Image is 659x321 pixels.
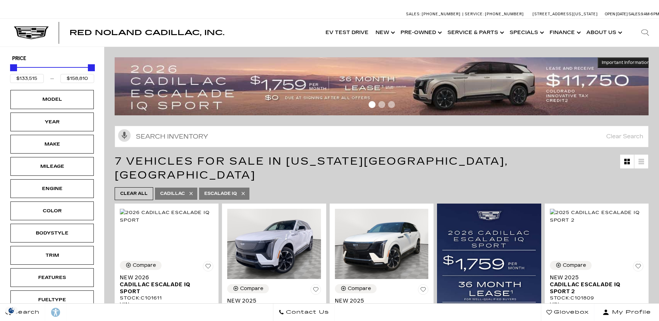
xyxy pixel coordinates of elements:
[422,12,461,16] span: [PHONE_NUMBER]
[348,286,371,292] div: Compare
[550,209,643,224] img: 2025 Cadillac ESCALADE IQ Sport 2
[541,304,594,321] a: Glovebox
[120,189,148,198] span: Clear All
[397,19,444,47] a: Pre-Owned
[641,12,659,16] span: 9 AM-6 PM
[115,155,508,181] span: 7 Vehicles for Sale in [US_STATE][GEOGRAPHIC_DATA], [GEOGRAPHIC_DATA]
[335,209,428,279] img: 2025 Cadillac ESCALADE IQ Sport 2
[10,224,94,242] div: BodystyleBodystyle
[10,90,94,109] div: ModelModel
[406,12,421,16] span: Sales:
[227,297,315,304] span: New 2025
[120,274,213,295] a: New 2026Cadillac ESCALADE IQ Sport
[550,274,638,281] span: New 2025
[10,201,94,220] div: ColorColor
[120,209,213,224] img: 2026 Cadillac ESCALADE IQ Sport
[609,307,651,317] span: My Profile
[35,185,69,192] div: Engine
[240,286,263,292] div: Compare
[133,262,156,269] div: Compare
[418,284,428,297] button: Save Vehicle
[3,307,19,314] section: Click to Open Cookie Consent Modal
[160,189,185,198] span: Cadillac
[372,19,397,47] a: New
[35,229,69,237] div: Bodystyle
[444,19,506,47] a: Service & Parts
[227,297,321,318] a: New 2025Cadillac ESCALADE IQ Sport 1
[120,281,208,295] span: Cadillac ESCALADE IQ Sport
[335,284,377,293] button: Compare Vehicle
[35,274,69,281] div: Features
[598,57,654,68] button: Important Information
[11,307,40,317] span: Search
[273,304,335,321] a: Contact Us
[10,74,44,83] input: Minimum
[118,129,131,142] svg: Click to toggle on voice search
[69,29,224,36] a: Red Noland Cadillac, Inc.
[550,281,638,295] span: Cadillac ESCALADE IQ Sport 2
[335,297,423,304] span: New 2025
[10,62,94,83] div: Price
[35,96,69,103] div: Model
[628,12,641,16] span: Sales:
[462,12,526,16] a: Service: [PHONE_NUMBER]
[284,307,329,317] span: Contact Us
[203,261,213,274] button: Save Vehicle
[227,209,321,279] img: 2025 Cadillac ESCALADE IQ Sport 1
[552,307,589,317] span: Glovebox
[388,101,395,108] span: Go to slide 3
[485,12,524,16] span: [PHONE_NUMBER]
[10,268,94,287] div: FeaturesFeatures
[546,19,583,47] a: Finance
[88,64,95,71] div: Maximum Price
[369,101,376,108] span: Go to slide 1
[115,57,654,115] img: 2509-September-FOM-Escalade-IQ-Lease9
[465,12,484,16] span: Service:
[550,274,643,295] a: New 2025Cadillac ESCALADE IQ Sport 2
[3,307,19,314] img: Opt-Out Icon
[120,261,162,270] button: Compare Vehicle
[35,163,69,170] div: Mileage
[10,290,94,309] div: FueltypeFueltype
[506,19,546,47] a: Specials
[594,304,659,321] button: Open user profile menu
[10,135,94,154] div: MakeMake
[120,295,213,301] div: Stock : C101611
[60,74,94,83] input: Maximum
[583,19,624,47] a: About Us
[35,118,69,126] div: Year
[311,284,321,297] button: Save Vehicle
[120,274,208,281] span: New 2026
[35,252,69,259] div: Trim
[12,56,92,62] h5: Price
[550,261,592,270] button: Compare Vehicle
[406,12,462,16] a: Sales: [PHONE_NUMBER]
[35,296,69,304] div: Fueltype
[10,113,94,131] div: YearYear
[533,12,598,16] a: [STREET_ADDRESS][US_STATE]
[120,301,213,314] div: VIN: [US_VEHICLE_IDENTIFICATION_NUMBER]
[602,60,650,65] span: Important Information
[605,12,628,16] span: Open [DATE]
[35,140,69,148] div: Make
[115,126,649,147] input: Search Inventory
[322,19,372,47] a: EV Test Drive
[550,301,643,314] div: VIN: [US_VEHICLE_IDENTIFICATION_NUMBER]
[563,262,586,269] div: Compare
[10,64,17,71] div: Minimum Price
[10,157,94,176] div: MileageMileage
[335,297,428,318] a: New 2025Cadillac ESCALADE IQ Sport 2
[35,207,69,215] div: Color
[550,295,643,301] div: Stock : C101809
[10,179,94,198] div: EngineEngine
[633,261,643,274] button: Save Vehicle
[10,246,94,265] div: TrimTrim
[227,284,269,293] button: Compare Vehicle
[14,26,49,40] img: Cadillac Dark Logo with Cadillac White Text
[204,189,237,198] span: Escalade IQ
[69,28,224,37] span: Red Noland Cadillac, Inc.
[378,101,385,108] span: Go to slide 2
